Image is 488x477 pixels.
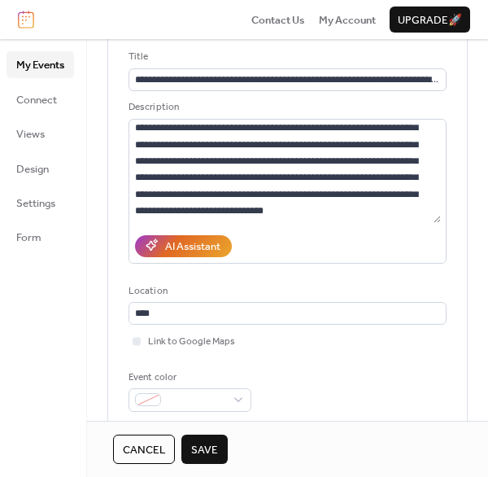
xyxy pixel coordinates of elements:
span: Settings [16,195,55,212]
span: Link to Google Maps [148,334,235,350]
span: Design [16,161,49,177]
div: AI Assistant [165,238,220,255]
span: Save [191,442,218,458]
a: My Events [7,51,74,77]
span: Connect [16,92,57,108]
a: Settings [7,190,74,216]
div: Title [129,49,443,65]
span: Cancel [123,442,165,458]
a: Design [7,155,74,182]
a: Views [7,120,74,147]
span: Upgrade 🚀 [398,12,462,28]
div: Location [129,283,443,300]
a: My Account [319,11,376,28]
img: logo [18,11,34,28]
a: Form [7,224,74,250]
span: My Events [16,57,64,73]
button: AI Assistant [135,235,232,256]
a: Connect [7,86,74,112]
button: Save [181,435,228,464]
div: Description [129,99,443,116]
span: Views [16,126,45,142]
span: My Account [319,12,376,28]
span: Contact Us [251,12,305,28]
a: Contact Us [251,11,305,28]
button: Upgrade🚀 [390,7,470,33]
div: Event color [129,370,248,386]
span: Form [16,230,41,246]
button: Cancel [113,435,175,464]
